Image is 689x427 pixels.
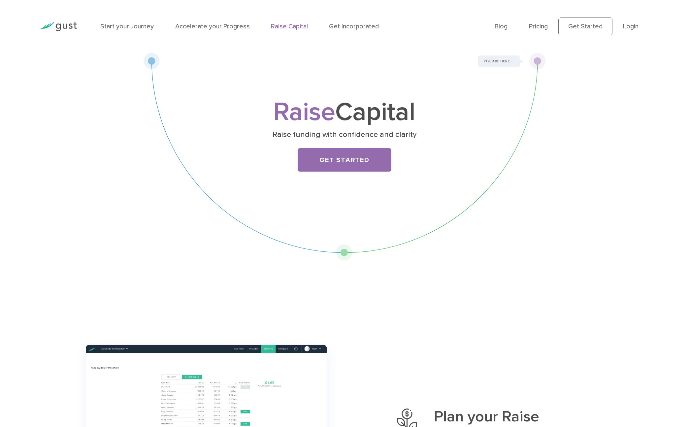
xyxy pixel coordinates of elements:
[203,129,487,140] p: Raise funding with confidence and clarity
[100,22,154,30] a: Start your Journey
[298,148,391,172] a: Get Started
[495,22,508,30] a: Blog
[40,22,77,31] img: Gust Logo
[329,22,379,30] a: Get Incorporated
[529,22,548,30] a: Pricing
[200,101,489,124] h1: Capital
[175,22,250,30] a: Accelerate your Progress
[274,97,335,127] span: Raise
[558,17,612,35] a: Get Started
[623,22,639,30] a: Login
[271,22,308,30] a: Raise Capital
